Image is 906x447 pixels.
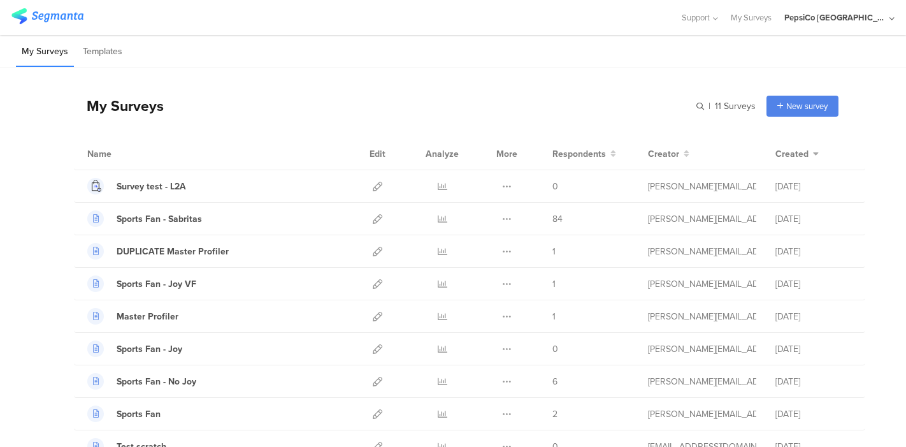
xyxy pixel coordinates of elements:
[87,406,161,422] a: Sports Fan
[552,342,558,356] span: 0
[775,310,852,323] div: [DATE]
[682,11,710,24] span: Support
[552,277,556,291] span: 1
[117,342,182,356] div: Sports Fan - Joy
[87,147,164,161] div: Name
[552,375,557,388] span: 6
[648,277,756,291] div: ana.munoz@pepsico.com
[715,99,756,113] span: 11 Surveys
[117,180,186,193] div: Survey test - L2A
[775,375,852,388] div: [DATE]
[11,8,83,24] img: segmanta logo
[648,245,756,258] div: ana.munoz@pepsico.com
[117,245,229,258] div: DUPLICATE Master Profiler
[552,212,563,226] span: 84
[775,245,852,258] div: [DATE]
[648,147,679,161] span: Creator
[552,245,556,258] span: 1
[648,375,756,388] div: ana.munoz@pepsico.com
[775,277,852,291] div: [DATE]
[648,342,756,356] div: ana.munoz@pepsico.com
[648,212,756,226] div: ana.munoz@pepsico.com
[87,341,182,357] a: Sports Fan - Joy
[775,407,852,421] div: [DATE]
[74,95,164,117] div: My Surveys
[648,407,756,421] div: ana.munoz@pepsico.com
[775,180,852,193] div: [DATE]
[552,310,556,323] span: 1
[77,37,128,67] li: Templates
[117,310,178,323] div: Master Profiler
[423,138,461,170] div: Analyze
[87,178,186,194] a: Survey test - L2A
[786,100,828,112] span: New survey
[552,147,616,161] button: Respondents
[493,138,521,170] div: More
[552,180,558,193] span: 0
[775,147,809,161] span: Created
[117,277,196,291] div: Sports Fan - Joy VF
[16,37,74,67] li: My Surveys
[552,407,557,421] span: 2
[117,407,161,421] div: Sports Fan
[117,212,202,226] div: Sports Fan - Sabritas
[87,210,202,227] a: Sports Fan - Sabritas
[784,11,886,24] div: PepsiCo [GEOGRAPHIC_DATA]
[552,147,606,161] span: Respondents
[87,243,229,260] a: DUPLICATE Master Profiler
[87,275,196,292] a: Sports Fan - Joy VF
[775,212,852,226] div: [DATE]
[775,147,819,161] button: Created
[87,308,178,325] a: Master Profiler
[707,99,712,113] span: |
[364,138,391,170] div: Edit
[648,180,756,193] div: vidal.santiesteban.contractor@pepsico.com
[117,375,196,388] div: Sports Fan - No Joy
[775,342,852,356] div: [DATE]
[648,310,756,323] div: ana.munoz@pepsico.com
[648,147,689,161] button: Creator
[87,373,196,390] a: Sports Fan - No Joy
